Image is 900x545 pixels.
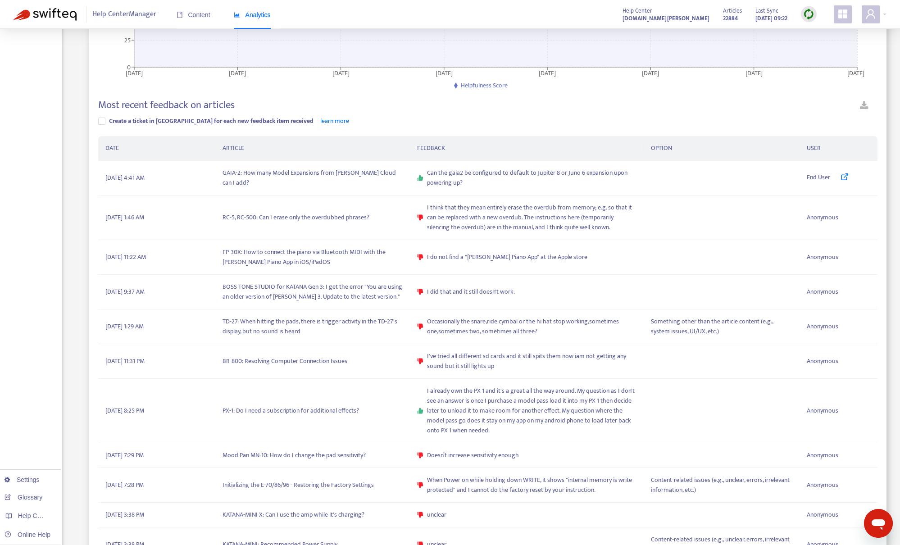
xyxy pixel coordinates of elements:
td: GAIA-2: How many Model Expansions from [PERSON_NAME] Cloud can I add? [215,161,410,195]
td: Mood Pan MN-10: How do I change the pad sensitivity? [215,443,410,468]
span: [DATE] 4:41 AM [105,173,145,183]
span: like [417,175,423,181]
span: dislike [417,512,423,518]
span: area-chart [234,12,240,18]
tspan: [DATE] [847,68,864,78]
span: Anonymous [807,213,838,223]
span: Anonymous [807,406,838,416]
span: Create a ticket in [GEOGRAPHIC_DATA] for each new feedback item received [109,116,314,126]
span: dislike [417,482,423,488]
a: [DOMAIN_NAME][PERSON_NAME] [623,13,709,23]
span: dislike [417,289,423,295]
span: [DATE] 3:38 PM [105,510,144,520]
tspan: 25 [124,35,131,45]
span: Something other than the article content (e.g., system issues, UI/UX, etc.) [651,317,792,336]
span: [DATE] 1:46 AM [105,213,144,223]
span: Doesn’t increase sensitivity enough [427,450,519,460]
span: Help Centers [18,512,55,519]
a: learn more [320,116,349,126]
span: Analytics [234,11,271,18]
span: Last Sync [755,6,778,16]
h4: Most recent feedback on articles [98,99,235,111]
th: DATE [98,136,215,161]
span: dislike [417,214,423,221]
span: [DATE] 11:31 PM [105,356,145,366]
td: PX-1: Do I need a subscription for additional effects? [215,379,410,443]
span: dislike [417,254,423,260]
span: user [865,9,876,19]
a: Glossary [5,494,42,501]
span: Occasionally the snare,ride cymbal or the hi hat stop working,sometimes one,sometimes two, someti... [427,317,636,336]
span: Anonymous [807,287,838,297]
th: FEEDBACK [410,136,644,161]
span: [DATE] 1:29 AM [105,322,144,332]
a: Online Help [5,531,50,538]
th: USER [800,136,877,161]
span: book [177,12,183,18]
td: KATANA-MINI X: Can I use the amp while it's charging? [215,503,410,527]
span: Can the gaia2 be configured to default to Jupiter 8 or Juno 6 expansion upon powering up? [427,168,636,188]
span: I do not find a "[PERSON_NAME] Piano App" at the Apple store [427,252,587,262]
tspan: 0 [127,62,131,72]
span: dislike [417,358,423,364]
span: Anonymous [807,356,838,366]
span: Anonymous [807,480,838,490]
strong: [DOMAIN_NAME][PERSON_NAME] [623,14,709,23]
span: dislike [417,452,423,459]
td: RC-5, RC-500: Can I erase only the overdubbed phrases? [215,195,410,240]
span: [DATE] 7:29 PM [105,450,144,460]
strong: [DATE] 09:22 [755,14,787,23]
span: Anonymous [807,252,838,262]
span: [DATE] 9:37 AM [105,287,145,297]
tspan: [DATE] [126,68,143,78]
span: dislike [417,323,423,330]
tspan: [DATE] [745,68,763,78]
span: [DATE] 11:22 AM [105,252,146,262]
iframe: メッセージングウィンドウの起動ボタン、進行中の会話 [864,509,893,538]
strong: 22884 [723,14,738,23]
span: End User [807,173,830,183]
span: like [417,408,423,414]
span: I already own the PX 1 and it's a great all the way around. My question as I don't see an answer ... [427,386,636,436]
tspan: [DATE] [642,68,659,78]
td: BOSS TONE STUDIO for KATANA Gen 3: I get the error "You are using an older version of [PERSON_NAM... [215,275,410,309]
span: Anonymous [807,510,838,520]
span: I did that and it still doesn't work. [427,287,515,297]
span: Anonymous [807,450,838,460]
span: Help Center Manager [92,6,156,23]
span: When Power on while holding down WRITE, it shows "internal memory is write protected" and I canno... [427,475,636,495]
th: OPTION [644,136,800,161]
tspan: [DATE] [436,68,453,78]
tspan: [DATE] [332,68,350,78]
span: Help Center [623,6,652,16]
td: BR-800: Resolving Computer Connection Issues [215,344,410,379]
span: unclear [427,510,446,520]
tspan: [DATE] [539,68,556,78]
span: appstore [837,9,848,19]
span: Articles [723,6,742,16]
span: Content-related issues (e.g., unclear, errors, irrelevant information, etc.) [651,475,792,495]
img: Swifteq [14,8,77,21]
span: [DATE] 8:25 PM [105,406,144,416]
td: Initializing the E-70/86/96 - Restoring the Factory Settings [215,468,410,503]
img: sync.dc5367851b00ba804db3.png [803,9,814,20]
span: [DATE] 7:28 PM [105,480,144,490]
span: Anonymous [807,322,838,332]
span: I think that they mean entirely erase the overdub from memory; e.g. so that it can be replaced wi... [427,203,636,232]
tspan: [DATE] [229,68,246,78]
th: ARTICLE [215,136,410,161]
td: FP-30X: How to connect the piano via Bluetooth MIDI with the [PERSON_NAME] Piano App in iOS/iPadOS [215,240,410,275]
span: Helpfulness Score [461,80,508,91]
span: Content [177,11,210,18]
td: TD-27: When hitting the pads, there is trigger activity in the TD-27's display, but no sound is h... [215,309,410,344]
a: Settings [5,476,40,483]
span: I've tried all different sd cards and it still spits them now iam not getting any sound but it st... [427,351,636,371]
